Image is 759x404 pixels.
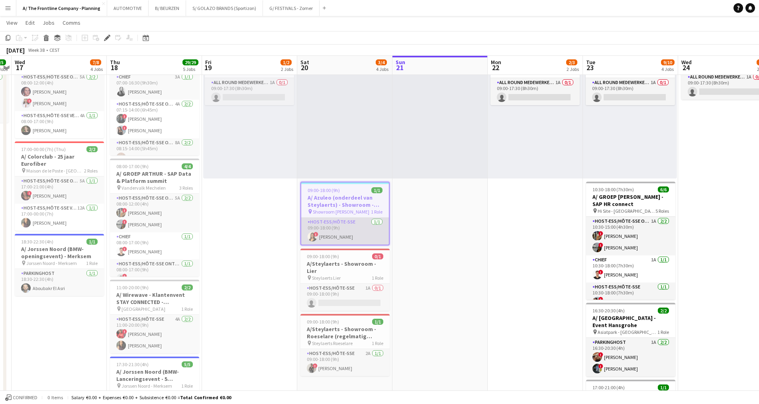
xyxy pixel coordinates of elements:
[300,314,390,376] app-job-card: 09:00-18:00 (9h)1/1A/Steylaerts - Showroom - Roeselare (regelmatig terugkerende opdracht) Steylae...
[182,163,193,169] span: 4/4
[376,66,388,72] div: 4 Jobs
[314,232,318,237] span: !
[110,138,199,177] app-card-role: Host-ess/Hôte-sse Onthaal-Accueill8A2/208:15-14:00 (5h45m)Mei iek [PERSON_NAME]
[586,182,675,300] app-job-card: 10:30-18:00 (7h30m)6/6A/ GROEP [PERSON_NAME] - SAP HR connect Hi Site - [GEOGRAPHIC_DATA]5 RolesH...
[586,282,675,310] app-card-role: Host-ess/Hôte-sse1/110:30-18:00 (7h30m)![PERSON_NAME]
[15,111,104,138] app-card-role: Host-ess/Hôte-sse Vestiaire4A1/108:00-17:00 (9h)[PERSON_NAME]
[45,394,65,400] span: 0 items
[598,270,603,275] span: !
[110,37,199,155] app-job-card: 07:00-17:30 (10h30m)16/16A/ EXACT SOFTWARE - INNOVATION DAY - Flanders Expo Flanders Expo - [GEOG...
[110,194,199,232] app-card-role: Host-ess/Hôte-sse Onthaal-Accueill5A2/208:00-12:00 (4h)![PERSON_NAME]![PERSON_NAME]
[586,303,675,377] app-job-card: 16:30-20:30 (4h)2/2A/ [GEOGRAPHIC_DATA] - Event Hansgrohe Asiatpark - [GEOGRAPHIC_DATA]1 RolePark...
[122,185,166,191] span: Vandervalk Mechelen
[312,340,353,346] span: Steylaerts Roeselare
[110,291,199,306] h3: A/ Wirewave - Klantenvent STAY CONNECTED - [GEOGRAPHIC_DATA]
[592,308,625,314] span: 16:30-20:30 (4h)
[116,284,149,290] span: 11:00-20:00 (9h)
[15,59,25,66] span: Wed
[658,384,669,390] span: 1/1
[300,59,309,66] span: Sat
[301,218,389,245] app-card-role: Host-ess/Hôte-sse1/109:00-18:00 (9h)![PERSON_NAME]
[592,384,625,390] span: 17:00-21:00 (4h)
[15,204,104,231] app-card-role: Host-ess/Hôte-sse Vestiaire12A1/117:00-00:00 (7h)[PERSON_NAME]
[116,361,149,367] span: 17:30-21:30 (4h)
[21,146,66,152] span: 17:00-00:00 (7h) (Thu)
[490,78,580,105] app-card-role: All Round medewerker/collaborateur1A0/109:00-17:30 (8h30m)
[43,19,55,26] span: Jobs
[300,284,390,311] app-card-role: Host-ess/Hôte-sse1A0/109:00-18:00 (9h)
[394,63,405,72] span: 21
[15,245,104,260] h3: A/ Jorssen Noord (BMW- openingsevent) - Merksem
[15,269,104,296] app-card-role: Parkinghost1/118:30-22:30 (4h)Aboubakr El Asri
[122,247,127,251] span: !
[90,59,101,65] span: 7/8
[205,59,294,105] div: 09:00-17:30 (8h30m)0/1 The Frontline Company1 RoleAll Round medewerker/collaborateur1A0/109:00-17...
[490,59,580,105] div: 09:00-17:30 (8h30m)0/1 The Frontline Company1 RoleAll Round medewerker/collaborateur1A0/109:00-17...
[15,177,104,204] app-card-role: Host-ess/Hôte-sse Onthaal-Accueill5A1/117:00-21:00 (4h)![PERSON_NAME]
[71,394,231,400] div: Salary €0.00 + Expenses €0.00 + Subsistence €0.00 =
[658,186,669,192] span: 6/6
[300,182,390,245] app-job-card: 09:00-18:00 (9h)1/1A/ Azuleo (onderdeel van Steylaerts) - Showroom - Wijnegem (28/09 + 12/10 + 19...
[680,63,692,72] span: 24
[490,63,501,72] span: 22
[179,185,193,191] span: 3 Roles
[183,66,198,72] div: 5 Jobs
[592,186,634,192] span: 10:30-18:00 (7h30m)
[110,280,199,353] app-job-card: 11:00-20:00 (9h)2/2A/ Wirewave - Klantenvent STAY CONNECTED - [GEOGRAPHIC_DATA] [GEOGRAPHIC_DATA]...
[149,0,186,16] button: B/ BEURZEN
[598,231,603,236] span: !
[26,260,77,266] span: Jorssen Noord - Merksem
[110,315,199,353] app-card-role: Host-ess/Hôte-sse4A2/211:00-20:00 (9h)![PERSON_NAME][PERSON_NAME]
[372,275,383,281] span: 1 Role
[122,274,127,278] span: !
[186,0,263,16] button: S/ GOLAZO BRANDS (Sportizon)
[566,59,577,65] span: 2/3
[110,73,199,100] app-card-role: Chief3A1/107:00-16:30 (9h30m)[PERSON_NAME]
[371,187,382,193] span: 1/1
[116,163,149,169] span: 08:00-17:00 (9h)
[107,0,149,16] button: AUTOMOTIVE
[90,66,103,72] div: 4 Jobs
[301,194,389,208] h3: A/ Azuleo (onderdeel van Steylaerts) - Showroom - Wijnegem (28/09 + 12/10 + 19/10)
[598,329,657,335] span: Asiatpark - [GEOGRAPHIC_DATA]
[27,191,32,196] span: !
[585,63,595,72] span: 23
[86,146,98,152] span: 2/2
[122,208,127,213] span: !
[313,363,318,368] span: !
[661,66,674,72] div: 4 Jobs
[26,168,84,174] span: Maison de le Poste - [GEOGRAPHIC_DATA]
[182,59,198,65] span: 29/29
[586,59,595,66] span: Tue
[281,66,293,72] div: 2 Jobs
[15,73,104,111] app-card-role: Host-ess/Hôte-sse Onthaal-Accueill5A2/208:00-12:00 (4h)[PERSON_NAME]![PERSON_NAME]
[110,59,120,66] span: Thu
[110,368,199,382] h3: A/ Jorssen Noord (BMW- Lanceringsevent - 5 Parkinghosts
[586,78,675,105] app-card-role: All Round medewerker/collaborateur1A0/109:00-17:30 (8h30m)
[300,249,390,311] div: 09:00-18:00 (9h)0/1A/Steylaerts - Showroom - Lier Steylaerts Lier1 RoleHost-ess/Hôte-sse1A0/109:0...
[15,141,104,231] app-job-card: 17:00-00:00 (7h) (Thu)2/2A/ Colorclub - 25 jaar Eurofiber Maison de le Poste - [GEOGRAPHIC_DATA]2...
[15,234,104,296] app-job-card: 18:30-22:30 (4h)1/1A/ Jorssen Noord (BMW- openingsevent) - Merksem Jorssen Noord - Merksem1 RoleP...
[6,19,18,26] span: View
[598,243,603,247] span: !
[300,349,390,376] app-card-role: Host-ess/Hôte-sse2A1/109:00-18:00 (9h)![PERSON_NAME]
[371,209,382,215] span: 1 Role
[122,114,127,119] span: !
[110,232,199,259] app-card-role: Chief1/108:00-17:00 (9h)![PERSON_NAME]
[122,383,172,389] span: Jorssen Noord - Merksem
[110,159,199,277] div: 08:00-17:00 (9h)4/4A/ GROEP ARTHUR - SAP Data & Platform summit Vandervalk Mechelen3 RolesHost-es...
[84,168,98,174] span: 2 Roles
[313,209,369,215] span: Showroom [PERSON_NAME]
[3,18,21,28] a: View
[122,220,127,224] span: !
[598,352,603,357] span: !
[182,361,193,367] span: 5/5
